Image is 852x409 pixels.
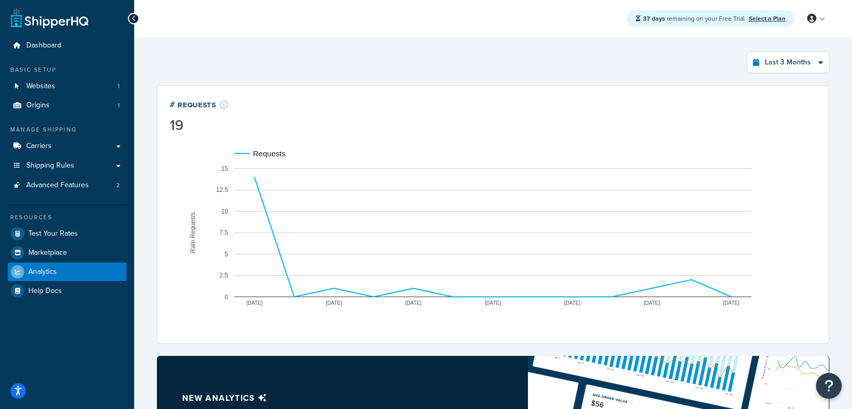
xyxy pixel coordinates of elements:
[219,229,228,236] text: 7.5
[8,213,126,222] div: Resources
[749,14,785,23] a: Select a Plan
[8,263,126,281] a: Analytics
[8,243,126,262] a: Marketplace
[219,272,228,279] text: 2.5
[644,300,660,306] text: [DATE]
[8,77,126,96] li: Websites
[28,230,78,238] span: Test Your Rates
[118,101,120,110] span: 1
[643,14,746,23] span: remaining on your Free Trial
[723,300,740,306] text: [DATE]
[8,96,126,115] li: Origins
[224,293,228,301] text: 0
[28,287,62,296] span: Help Docs
[246,300,263,306] text: [DATE]
[118,82,120,91] span: 1
[224,251,228,258] text: 5
[26,82,55,91] span: Websites
[8,137,126,156] a: Carriers
[28,249,67,257] span: Marketplace
[8,36,126,55] a: Dashboard
[8,96,126,115] a: Origins1
[221,165,229,172] text: 15
[26,101,50,110] span: Origins
[405,300,422,306] text: [DATE]
[8,66,126,74] div: Basic Setup
[26,41,61,50] span: Dashboard
[8,77,126,96] a: Websites1
[816,373,842,399] button: Open Resource Center
[189,212,197,253] text: Rate Requests
[643,14,665,23] strong: 37 days
[170,135,816,331] svg: A chart.
[8,156,126,175] a: Shipping Rules
[8,224,126,243] a: Test Your Rates
[170,118,229,133] div: 19
[182,391,469,405] p: New analytics
[8,176,126,195] a: Advanced Features2
[26,142,52,151] span: Carriers
[170,99,229,110] div: # Requests
[326,300,342,306] text: [DATE]
[221,208,229,215] text: 10
[26,161,74,170] span: Shipping Rules
[8,176,126,195] li: Advanced Features
[253,149,285,158] text: Requests
[8,125,126,134] div: Manage Shipping
[216,186,229,193] text: 12.5
[116,181,120,190] span: 2
[28,268,57,276] span: Analytics
[26,181,89,190] span: Advanced Features
[8,282,126,300] a: Help Docs
[564,300,581,306] text: [DATE]
[485,300,501,306] text: [DATE]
